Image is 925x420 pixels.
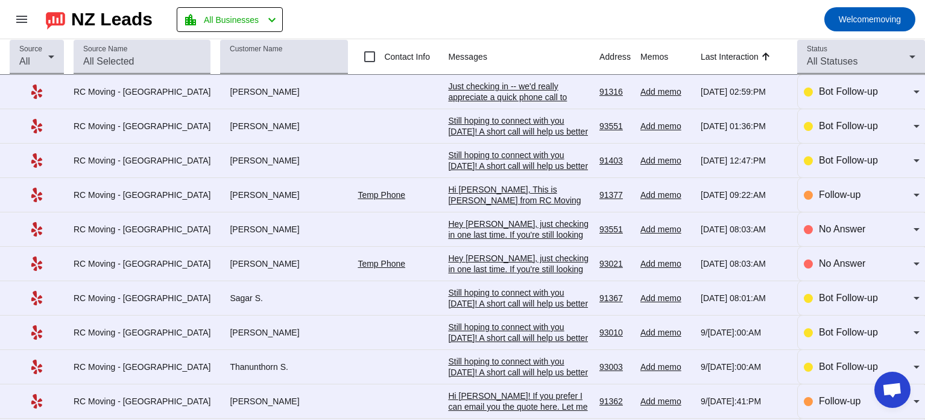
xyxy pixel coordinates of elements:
div: RC Moving - [GEOGRAPHIC_DATA] [74,293,210,304]
div: Add memo [640,121,691,132]
div: RC Moving - [GEOGRAPHIC_DATA] [74,121,210,132]
mat-icon: Yelp [30,119,44,133]
mat-icon: menu [14,12,29,27]
div: [DATE] 09:22:AM [701,189,788,200]
div: [DATE] 02:59:PM [701,86,788,97]
span: No Answer [819,224,865,234]
span: No Answer [819,258,865,269]
th: Address [599,39,640,75]
div: RC Moving - [GEOGRAPHIC_DATA] [74,327,210,338]
div: Sagar S. [220,293,348,304]
th: Memos [640,39,701,75]
div: Still hoping to connect with you [DATE]! A short call will help us better understand your move an... [448,115,590,191]
div: NZ Leads [71,11,153,28]
mat-label: Status [807,45,827,53]
div: 91362 [599,396,631,407]
div: Thanunthorn S. [220,361,348,372]
mat-icon: Yelp [30,188,44,202]
div: Hi [PERSON_NAME], This is [PERSON_NAME] from RC Moving Company. I just wanted to check in with yo... [448,184,590,282]
div: Add memo [640,293,691,304]
div: 93021 [599,258,631,269]
div: [PERSON_NAME] [220,155,348,166]
mat-icon: chevron_left [265,13,279,27]
div: Still hoping to connect with you [DATE]! A short call will help us better understand your move an... [448,322,590,398]
span: All Statuses [807,56,857,66]
div: 9/[DATE]:00:AM [701,361,788,372]
div: 91403 [599,155,631,166]
div: [DATE] 12:47:PM [701,155,788,166]
mat-icon: Yelp [30,256,44,271]
div: RC Moving - [GEOGRAPHIC_DATA] [74,189,210,200]
div: Add memo [640,155,691,166]
label: Contact Info [382,51,430,63]
a: Temp Phone [358,190,405,200]
div: 93003 [599,361,631,372]
div: 91377 [599,189,631,200]
div: Last Interaction [701,51,759,63]
div: 93010 [599,327,631,338]
span: Bot Follow-up [819,155,878,165]
div: 9/[DATE]:41:PM [701,396,788,407]
mat-icon: Yelp [30,153,44,168]
div: Hey [PERSON_NAME], just checking in one last time. If you're still looking for help with your mov... [448,218,590,349]
div: 93551 [599,121,631,132]
mat-icon: location_city [183,13,198,27]
div: [PERSON_NAME] [220,258,348,269]
div: [DATE] 01:36:PM [701,121,788,132]
mat-icon: Yelp [30,291,44,305]
div: RC Moving - [GEOGRAPHIC_DATA] [74,224,210,235]
mat-label: Source [19,45,42,53]
div: [PERSON_NAME] [220,396,348,407]
div: Add memo [640,258,691,269]
div: [DATE] 08:03:AM [701,224,788,235]
span: Bot Follow-up [819,327,878,337]
span: All Businesses [204,11,259,28]
span: Follow-up [819,189,860,200]
div: [DATE] 08:03:AM [701,258,788,269]
div: 9/[DATE]:00:AM [701,327,788,338]
div: RC Moving - [GEOGRAPHIC_DATA] [74,396,210,407]
mat-icon: Yelp [30,394,44,409]
div: 91367 [599,293,631,304]
span: All [19,56,30,66]
div: [PERSON_NAME] [220,327,348,338]
div: 93551 [599,224,631,235]
div: [DATE] 08:01:AM [701,293,788,304]
div: Still hoping to connect with you [DATE]! A short call will help us better understand your move an... [448,287,590,363]
div: Add memo [640,396,691,407]
div: 91316 [599,86,631,97]
div: Add memo [640,361,691,372]
div: [PERSON_NAME] [220,189,348,200]
th: Messages [448,39,599,75]
mat-icon: Yelp [30,222,44,237]
span: Bot Follow-up [819,86,878,97]
img: logo [46,9,65,30]
div: RC Moving - [GEOGRAPHIC_DATA] [74,258,210,269]
div: [PERSON_NAME] [220,86,348,97]
a: Temp Phone [358,259,405,269]
div: Still hoping to connect with you [DATE]! A short call will help us better understand your move an... [448,150,590,226]
span: Bot Follow-up [819,293,878,303]
span: moving [839,11,901,28]
div: RC Moving - [GEOGRAPHIC_DATA] [74,361,210,372]
div: Add memo [640,189,691,200]
div: Add memo [640,327,691,338]
div: Add memo [640,224,691,235]
button: All Businesses [177,7,283,32]
span: Follow-up [819,396,860,406]
span: Bot Follow-up [819,361,878,372]
mat-icon: Yelp [30,360,44,374]
div: [PERSON_NAME] [220,121,348,132]
mat-icon: Yelp [30,325,44,340]
a: Open chat [874,372,911,408]
div: RC Moving - [GEOGRAPHIC_DATA] [74,86,210,97]
div: Just checking in -- we'd really appreciate a quick phone call to make sure everything is planned ... [448,81,590,179]
div: [PERSON_NAME] [220,224,348,235]
mat-label: Customer Name [230,45,282,53]
div: Hey [PERSON_NAME], just checking in one last time. If you're still looking for help with your mov... [448,253,590,383]
button: Welcomemoving [824,7,915,31]
mat-label: Source Name [83,45,127,53]
input: All Selected [83,54,201,69]
span: Bot Follow-up [819,121,878,131]
mat-icon: Yelp [30,84,44,99]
